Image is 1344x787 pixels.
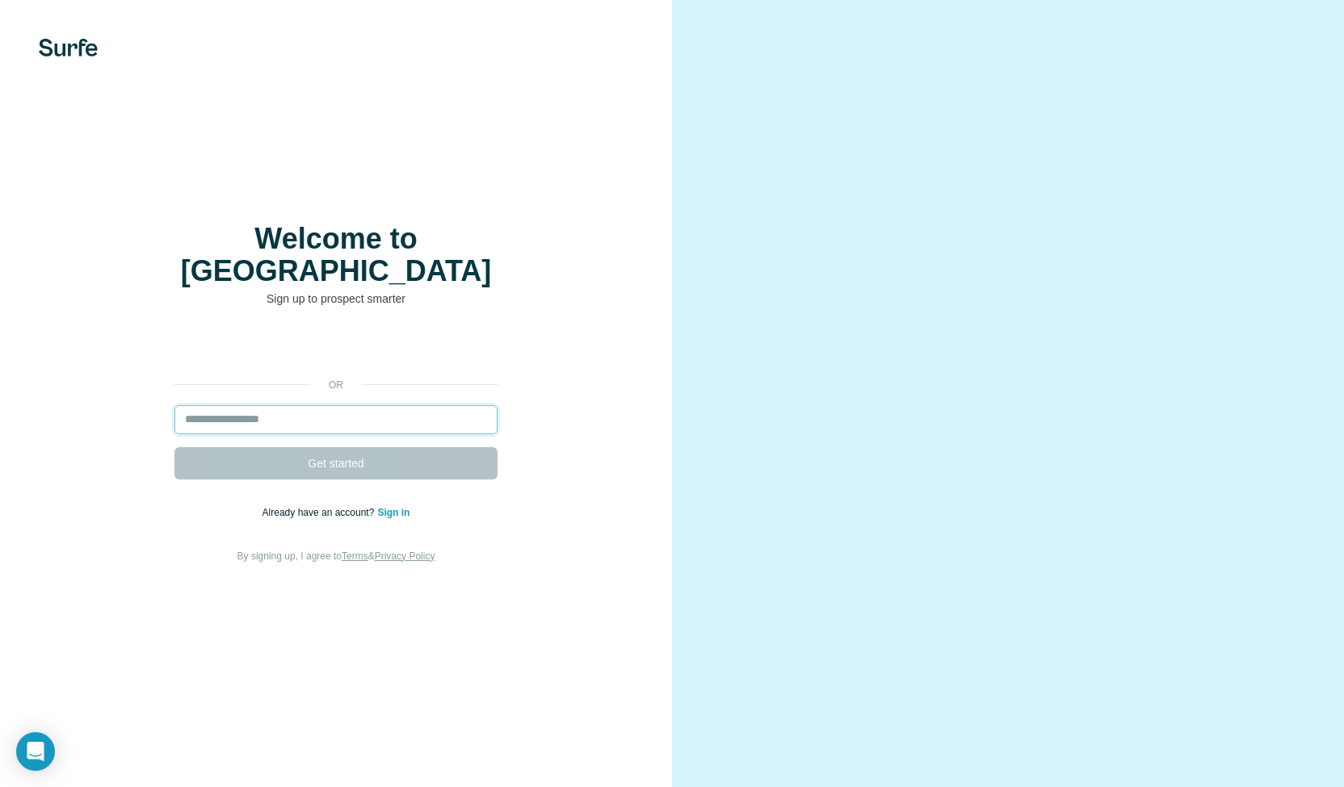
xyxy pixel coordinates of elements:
[39,39,98,57] img: Surfe's logo
[237,550,435,562] span: By signing up, I agree to &
[342,550,368,562] a: Terms
[377,507,409,518] a: Sign in
[16,732,55,771] div: Open Intercom Messenger
[174,291,498,307] p: Sign up to prospect smarter
[166,331,506,366] iframe: Sign in with Google Button
[174,223,498,287] h1: Welcome to [GEOGRAPHIC_DATA]
[375,550,435,562] a: Privacy Policy
[310,378,362,392] p: or
[262,507,378,518] span: Already have an account?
